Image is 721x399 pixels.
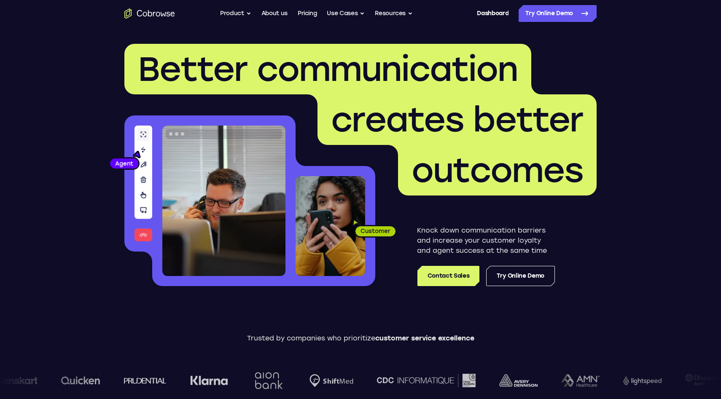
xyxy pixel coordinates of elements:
[251,364,285,398] img: Aion Bank
[124,8,175,19] a: Go to the home page
[298,5,317,22] a: Pricing
[261,5,288,22] a: About us
[477,5,508,22] a: Dashboard
[498,374,537,387] img: avery-dennison
[376,374,475,387] img: CDC Informatique
[220,5,251,22] button: Product
[375,334,474,342] span: customer service excellence
[123,377,166,384] img: prudential
[412,150,583,190] span: outcomes
[486,266,555,286] a: Try Online Demo
[138,49,518,89] span: Better communication
[331,99,583,140] span: creates better
[417,266,479,286] a: Contact Sales
[417,225,555,256] p: Knock down communication barriers and increase your customer loyalty and agent success at the sam...
[560,374,599,387] img: AMN Healthcare
[162,126,285,276] img: A customer support agent talking on the phone
[519,5,597,22] a: Try Online Demo
[327,5,365,22] button: Use Cases
[375,5,413,22] button: Resources
[189,375,227,386] img: Klarna
[296,176,365,276] img: A customer holding their phone
[309,374,352,387] img: Shiftmed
